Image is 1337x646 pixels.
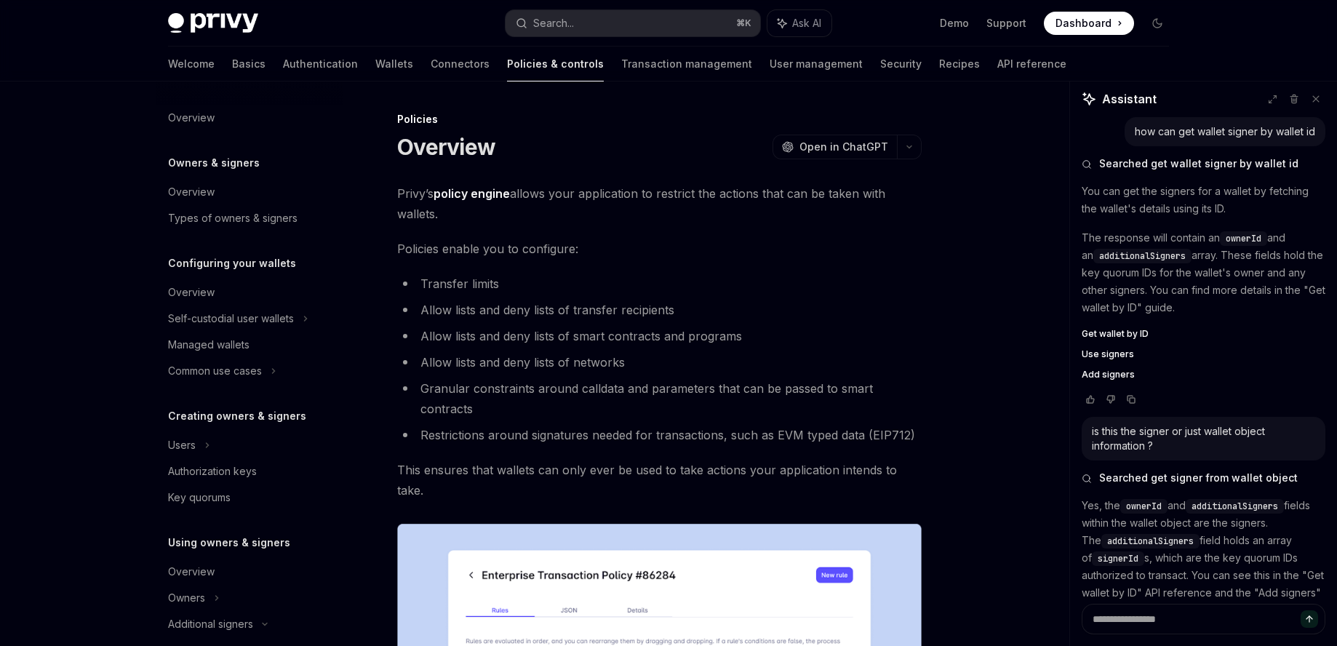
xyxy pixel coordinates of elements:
[1082,183,1325,218] p: You can get the signers for a wallet by fetching the wallet's details using its ID.
[1146,12,1169,35] button: Toggle dark mode
[397,300,922,320] li: Allow lists and deny lists of transfer recipients
[168,13,258,33] img: dark logo
[156,484,343,511] a: Key quorums
[168,336,250,354] div: Managed wallets
[1082,156,1325,171] button: Searched get wallet signer by wallet id
[156,332,343,358] a: Managed wallets
[168,154,260,172] h5: Owners & signers
[1082,497,1325,619] p: Yes, the and fields within the wallet object are the signers. The field holds an array of s, whic...
[1082,328,1325,340] a: Get wallet by ID
[997,47,1066,81] a: API reference
[283,47,358,81] a: Authentication
[1192,501,1278,512] span: additionalSigners
[168,255,296,272] h5: Configuring your wallets
[767,10,831,36] button: Ask AI
[232,47,266,81] a: Basics
[1082,348,1325,360] a: Use signers
[168,615,253,633] div: Additional signers
[1082,348,1134,360] span: Use signers
[1099,471,1298,485] span: Searched get signer from wallet object
[156,279,343,306] a: Overview
[940,16,969,31] a: Demo
[507,47,604,81] a: Policies & controls
[1098,553,1138,565] span: signerId
[1099,156,1298,171] span: Searched get wallet signer by wallet id
[397,183,922,224] span: Privy’s allows your application to restrict the actions that can be taken with wallets.
[397,239,922,259] span: Policies enable you to configure:
[156,179,343,205] a: Overview
[431,47,490,81] a: Connectors
[736,17,751,29] span: ⌘ K
[506,10,760,36] button: Search...⌘K
[156,458,343,484] a: Authorization keys
[168,310,294,327] div: Self-custodial user wallets
[168,436,196,454] div: Users
[168,284,215,301] div: Overview
[533,15,574,32] div: Search...
[168,109,215,127] div: Overview
[1082,369,1325,380] a: Add signers
[621,47,752,81] a: Transaction management
[397,460,922,501] span: This ensures that wallets can only ever be used to take actions your application intends to take.
[397,274,922,294] li: Transfer limits
[168,210,298,227] div: Types of owners & signers
[168,183,215,201] div: Overview
[773,135,897,159] button: Open in ChatGPT
[880,47,922,81] a: Security
[168,407,306,425] h5: Creating owners & signers
[1082,229,1325,316] p: The response will contain an and an array. These fields hold the key quorum IDs for the wallet's ...
[397,425,922,445] li: Restrictions around signatures needed for transactions, such as EVM typed data (EIP712)
[1044,12,1134,35] a: Dashboard
[168,463,257,480] div: Authorization keys
[1126,501,1162,512] span: ownerId
[1055,16,1111,31] span: Dashboard
[1092,424,1315,453] div: is this the signer or just wallet object information ?
[1107,535,1194,547] span: additionalSigners
[1082,328,1149,340] span: Get wallet by ID
[156,205,343,231] a: Types of owners & signers
[397,378,922,419] li: Granular constraints around calldata and parameters that can be passed to smart contracts
[168,362,262,380] div: Common use cases
[397,112,922,127] div: Policies
[1135,124,1315,139] div: how can get wallet signer by wallet id
[156,559,343,585] a: Overview
[799,140,888,154] span: Open in ChatGPT
[792,16,821,31] span: Ask AI
[434,186,510,201] strong: policy engine
[1099,250,1186,262] span: additionalSigners
[375,47,413,81] a: Wallets
[168,563,215,581] div: Overview
[1226,233,1261,244] span: ownerId
[1082,471,1325,485] button: Searched get signer from wallet object
[168,589,205,607] div: Owners
[986,16,1026,31] a: Support
[168,489,231,506] div: Key quorums
[770,47,863,81] a: User management
[397,352,922,372] li: Allow lists and deny lists of networks
[1102,90,1157,108] span: Assistant
[1301,610,1318,628] button: Send message
[168,47,215,81] a: Welcome
[397,134,495,160] h1: Overview
[1082,369,1135,380] span: Add signers
[939,47,980,81] a: Recipes
[397,326,922,346] li: Allow lists and deny lists of smart contracts and programs
[156,105,343,131] a: Overview
[168,534,290,551] h5: Using owners & signers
